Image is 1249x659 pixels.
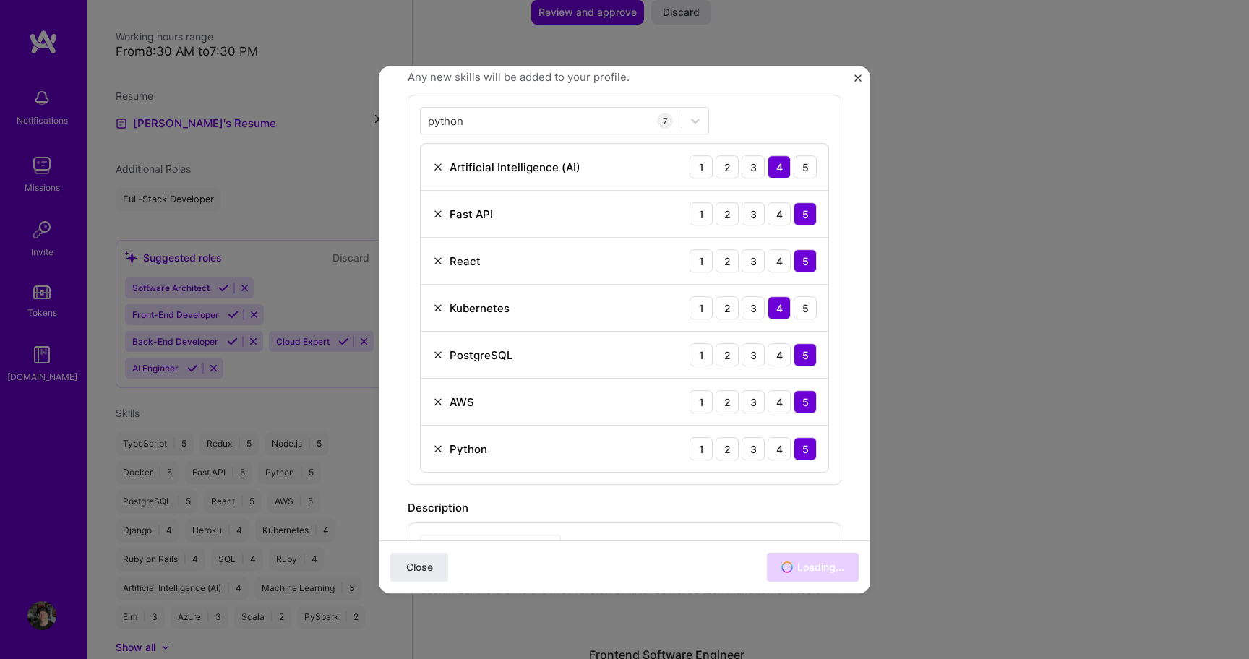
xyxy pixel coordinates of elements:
div: Fast API [450,207,493,222]
div: 1 [690,155,713,178]
div: 1 [690,296,713,319]
div: 4 [768,343,791,366]
img: Remove [432,302,444,314]
div: 2 [716,249,739,272]
div: 3 [742,390,765,413]
img: Remove [432,255,444,267]
div: 1 [690,249,713,272]
div: 1 [690,390,713,413]
div: 5 [794,249,817,272]
div: 2 [716,390,739,413]
button: Close [390,553,448,582]
button: Close [854,74,862,90]
div: 2 [716,155,739,178]
div: 2 [716,202,739,225]
div: 4 [768,249,791,272]
div: 5 [794,155,817,178]
div: 5 [794,343,817,366]
img: Remove [432,396,444,408]
div: 3 [742,249,765,272]
div: 3 [742,202,765,225]
div: 1 [690,343,713,366]
div: 4 [768,437,791,460]
div: 3 [742,296,765,319]
div: 5 [794,202,817,225]
div: 3 [742,155,765,178]
span: Any new skills will be added to your profile. [408,69,841,86]
img: Remove [432,208,444,220]
img: Remove [432,349,444,361]
div: 3 [742,437,765,460]
div: 5 [794,296,817,319]
div: React [450,254,481,269]
div: 2 [716,437,739,460]
img: Remove [432,161,444,173]
div: 4 [768,202,791,225]
div: Kubernetes [450,301,510,316]
div: 3 [742,343,765,366]
div: 7 [657,113,673,129]
div: PostgreSQL [450,348,512,363]
div: 2 [716,343,739,366]
div: Artificial Intelligence (AI) [450,160,580,175]
div: AWS [450,395,474,410]
img: Remove [432,443,444,455]
div: 5 [794,437,817,460]
div: 4 [768,390,791,413]
div: 5 [794,390,817,413]
img: Divider [503,538,504,555]
div: 1 [690,202,713,225]
div: 4 [768,296,791,319]
span: Close [406,560,433,574]
div: Python [450,442,487,457]
label: Description [408,501,468,514]
div: 2 [716,296,739,319]
div: 1 [690,437,713,460]
div: 4 [768,155,791,178]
